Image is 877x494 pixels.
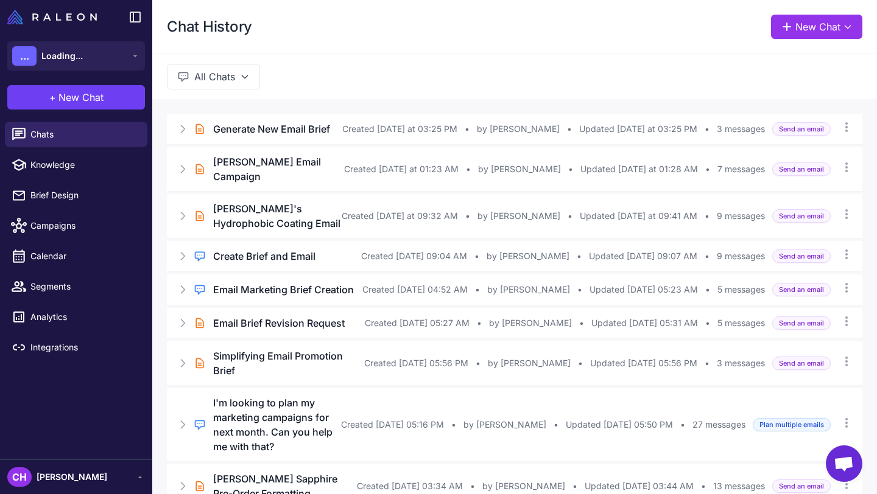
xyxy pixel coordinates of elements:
[554,418,558,431] span: •
[30,249,138,263] span: Calendar
[477,316,482,330] span: •
[717,249,765,263] span: 9 messages
[5,122,147,147] a: Chats
[717,209,765,223] span: 9 messages
[579,316,584,330] span: •
[705,283,710,296] span: •
[30,128,138,141] span: Chats
[705,122,710,136] span: •
[568,162,573,176] span: •
[58,90,104,105] span: New Chat
[362,283,468,296] span: Created [DATE] 04:52 AM
[342,209,458,223] span: Created [DATE] at 09:32 AM
[5,274,147,299] a: Segments
[487,249,569,263] span: by [PERSON_NAME]
[213,249,315,263] h3: Create Brief and Email
[463,418,546,431] span: by [PERSON_NAME]
[705,209,710,223] span: •
[12,46,37,66] div: ...
[167,64,260,89] button: All Chats
[772,122,831,136] span: Send an email
[342,122,457,136] span: Created [DATE] at 03:25 PM
[717,122,765,136] span: 3 messages
[772,357,831,370] span: Send an email
[30,158,138,172] span: Knowledge
[7,467,32,487] div: CH
[213,122,330,136] h3: Generate New Email Brief
[5,183,147,208] a: Brief Design
[713,479,765,493] span: 13 messages
[344,162,459,176] span: Created [DATE] at 01:23 AM
[357,479,463,493] span: Created [DATE] 03:34 AM
[717,162,765,176] span: 7 messages
[477,209,560,223] span: by [PERSON_NAME]
[7,10,102,24] a: Raleon Logo
[478,162,561,176] span: by [PERSON_NAME]
[5,304,147,330] a: Analytics
[465,209,470,223] span: •
[489,316,572,330] span: by [PERSON_NAME]
[692,418,745,431] span: 27 messages
[577,249,582,263] span: •
[771,15,862,39] button: New Chat
[167,17,252,37] h1: Chat History
[772,316,831,330] span: Send an email
[566,418,673,431] span: Updated [DATE] 05:50 PM
[30,219,138,232] span: Campaigns
[477,122,560,136] span: by [PERSON_NAME]
[49,90,56,105] span: +
[772,249,831,263] span: Send an email
[30,280,138,293] span: Segments
[705,249,710,263] span: •
[476,357,481,370] span: •
[341,418,444,431] span: Created [DATE] 05:16 PM
[41,49,83,63] span: Loading...
[717,316,765,330] span: 5 messages
[466,162,471,176] span: •
[213,349,364,378] h3: Simplifying Email Promotion Brief
[37,470,107,484] span: [PERSON_NAME]
[580,162,698,176] span: Updated [DATE] at 01:28 AM
[717,283,765,296] span: 5 messages
[361,249,467,263] span: Created [DATE] 09:04 AM
[213,282,354,297] h3: Email Marketing Brief Creation
[717,357,765,370] span: 3 messages
[701,479,706,493] span: •
[365,316,470,330] span: Created [DATE] 05:27 AM
[465,122,470,136] span: •
[487,283,570,296] span: by [PERSON_NAME]
[451,418,456,431] span: •
[30,189,138,202] span: Brief Design
[772,479,831,493] span: Send an email
[470,479,475,493] span: •
[578,357,583,370] span: •
[7,41,145,71] button: ...Loading...
[5,335,147,360] a: Integrations
[577,283,582,296] span: •
[7,10,97,24] img: Raleon Logo
[705,357,710,370] span: •
[5,152,147,178] a: Knowledge
[482,479,565,493] span: by [PERSON_NAME]
[5,213,147,238] a: Campaigns
[772,162,831,176] span: Send an email
[705,316,710,330] span: •
[7,85,145,110] button: +New Chat
[567,122,572,136] span: •
[568,209,572,223] span: •
[591,316,698,330] span: Updated [DATE] 05:31 AM
[772,283,831,297] span: Send an email
[705,162,710,176] span: •
[30,310,138,324] span: Analytics
[579,122,697,136] span: Updated [DATE] at 03:25 PM
[488,357,571,370] span: by [PERSON_NAME]
[213,316,345,330] h3: Email Brief Revision Request
[213,395,341,454] h3: I'm looking to plan my marketing campaigns for next month. Can you help me with that?
[5,243,147,269] a: Calendar
[572,479,577,493] span: •
[213,201,342,231] h3: [PERSON_NAME]'s Hydrophobic Coating Email
[826,445,862,482] a: Open chat
[680,418,685,431] span: •
[474,249,479,263] span: •
[364,357,468,370] span: Created [DATE] 05:56 PM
